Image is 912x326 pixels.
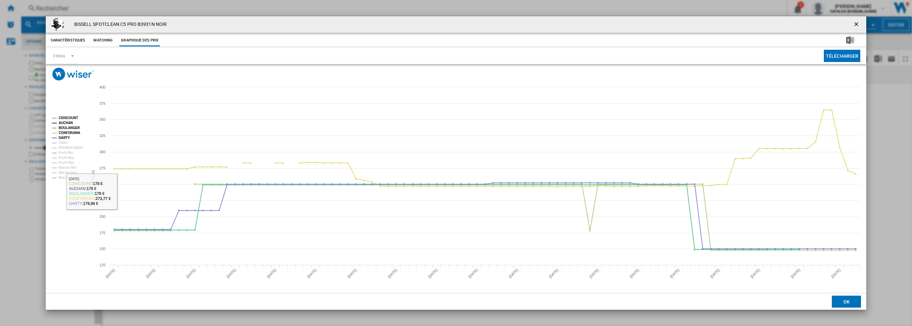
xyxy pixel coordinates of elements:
tspan: [DATE] [709,268,720,279]
tspan: Profil Max [59,161,74,164]
tspan: 200 [99,215,105,219]
tspan: 325 [99,134,105,138]
tspan: AUCHAN [59,121,73,125]
tspan: [DATE] [427,268,438,279]
tspan: [DATE] [629,268,640,279]
tspan: [DATE] [790,268,801,279]
tspan: [DATE] [669,268,680,279]
tspan: 375 [99,101,105,105]
tspan: [DATE] [750,268,761,279]
tspan: CONFORAMA [59,131,80,135]
img: excel-24x24.png [846,36,854,44]
button: Télécharger au format Excel [835,34,865,46]
tspan: FNAC [59,141,68,145]
tspan: [DATE] [306,268,317,279]
tspan: [DATE] [266,268,277,279]
tspan: DARTY [59,136,70,140]
tspan: [DATE] [548,268,559,279]
tspan: [DATE] [387,268,398,279]
img: 0011120275926_h_f_l_0 [51,18,64,31]
tspan: 275 [99,166,105,170]
tspan: Marché Moy [59,171,78,174]
tspan: CDISCOUNT [59,116,78,120]
tspan: 125 [99,263,105,267]
ng-md-icon: getI18NText('BUTTONS.CLOSE_DIALOG') [853,21,861,29]
tspan: Marché Min [59,166,77,169]
tspan: 250 [99,182,105,186]
tspan: Values [90,170,95,182]
tspan: 175 [99,231,105,235]
tspan: [DATE] [226,268,237,279]
h4: BISSELL SPOTCLEAN C5 PRO B3931N NOIR [71,21,167,28]
tspan: [DATE] [589,268,599,279]
tspan: [DATE] [105,268,116,279]
md-dialog: Product popup [46,16,867,310]
tspan: 150 [99,247,105,251]
tspan: 300 [99,150,105,154]
button: getI18NText('BUTTONS.CLOSE_DIALOG') [850,18,864,31]
tspan: Profil Moy [59,156,75,160]
tspan: 225 [99,198,105,202]
tspan: Profil Min [59,151,74,155]
tspan: [DATE] [347,268,358,279]
tspan: [DATE] [508,268,519,279]
tspan: Marché Max [59,176,78,179]
tspan: [DATE] [185,268,196,279]
img: logo_wiser_300x94.png [52,68,94,81]
button: Caractéristiques [49,34,87,46]
tspan: PROMOCONSO [59,146,83,150]
tspan: 350 [99,117,105,121]
tspan: [DATE] [830,268,841,279]
button: Télécharger [824,50,861,62]
tspan: 400 [99,85,105,89]
button: Matching [88,34,118,46]
button: OK [832,295,861,307]
tspan: [DATE] [468,268,479,279]
button: Graphique des prix [119,34,160,46]
div: 3 Mois [53,53,65,58]
tspan: [DATE] [145,268,156,279]
tspan: BOULANGER [59,126,80,130]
